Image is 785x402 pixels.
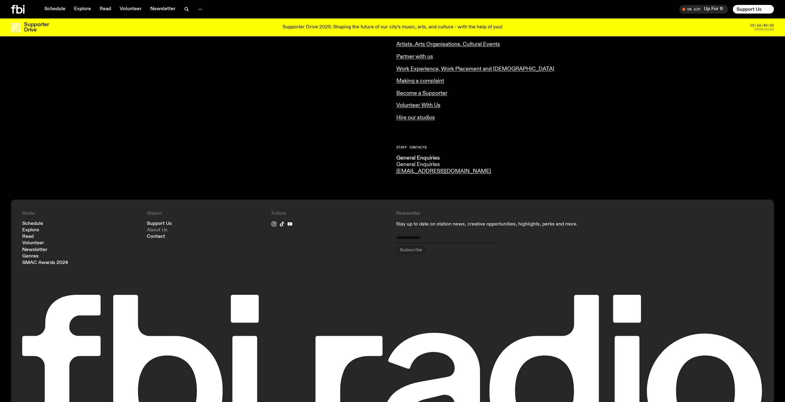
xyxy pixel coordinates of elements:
a: Volunteer [22,241,44,246]
h4: Follow [271,211,389,217]
button: On AirUp For It [679,5,728,14]
h3: Supporter Drive [24,22,49,33]
a: Schedule [22,221,43,226]
button: Support Us [733,5,774,14]
span: Support Us [737,6,762,12]
h2: Staff Contacts [396,146,774,149]
a: Newsletter [22,248,48,252]
a: Genres [22,254,39,259]
p: Supporter Drive 2025: Shaping the future of our city’s music, arts, and culture - with the help o... [283,25,502,30]
a: Contact [147,234,165,239]
a: Artists, Arts Organisations, Cultural Events [396,42,500,47]
span: Remaining [754,28,774,31]
a: Newsletter [147,5,179,14]
a: [EMAIL_ADDRESS][DOMAIN_NAME] [396,169,491,174]
button: Subscribe [396,246,426,254]
a: SMAC Awards 2024 [22,261,68,265]
a: Schedule [41,5,69,14]
h4: Station [147,211,264,217]
a: Volunteer With Us [396,103,440,108]
h3: General Enquiries [396,155,496,162]
a: Explore [22,228,39,233]
h4: Newsletter [396,211,638,217]
p: Stay up to date on station news, creative opportunities, highlights, perks and more. [396,221,638,227]
a: Explore [70,5,95,14]
a: Making a complaint [396,78,444,84]
a: About Us [147,228,167,233]
a: Read [22,234,34,239]
a: Read [96,5,115,14]
a: Become a Supporter [396,91,447,96]
span: 03:14:49:00 [750,24,774,27]
a: Support Us [147,221,172,226]
a: Partner with us [396,54,433,59]
a: Volunteer [116,5,145,14]
h4: General Enquiries [396,161,496,168]
a: Hire our studios [396,115,435,120]
h4: Radio [22,211,139,217]
a: Work Experience, Work Placement and [DEMOGRAPHIC_DATA] [396,66,554,72]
